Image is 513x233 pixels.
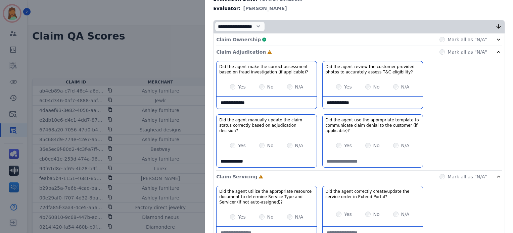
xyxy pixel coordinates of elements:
[216,49,266,55] p: Claim Adjudication
[267,214,274,220] label: No
[344,83,352,90] label: Yes
[267,142,274,149] label: No
[216,36,261,43] p: Claim Ownership
[373,211,380,218] label: No
[448,49,487,55] label: Mark all as "N/A"
[325,189,420,199] h3: Did the agent correctly create/update the service order in Extend Portal?
[325,64,420,75] h3: Did the agent review the customer-provided photos to accurately assess T&C eligibility?
[238,142,246,149] label: Yes
[401,142,410,149] label: N/A
[373,83,380,90] label: No
[219,64,314,75] h3: Did the agent make the correct assessment based on fraud investigation (if applicable)?
[295,83,304,90] label: N/A
[448,173,487,180] label: Mark all as "N/A"
[216,173,257,180] p: Claim Servicing
[238,83,246,90] label: Yes
[243,5,287,12] span: [PERSON_NAME]
[219,189,314,205] h3: Did the agent utilize the appropriate resource document to determine Service Type and Servicer (i...
[401,211,410,218] label: N/A
[238,214,246,220] label: Yes
[325,117,420,133] h3: Did the agent use the appropriate template to communicate claim denial to the customer (if applic...
[344,142,352,149] label: Yes
[344,211,352,218] label: Yes
[373,142,380,149] label: No
[448,36,487,43] label: Mark all as "N/A"
[295,142,304,149] label: N/A
[295,214,304,220] label: N/A
[219,117,314,133] h3: Did the agent manually update the claim status correctly based on adjudication decision?
[213,5,505,12] div: Evaluator:
[401,83,410,90] label: N/A
[267,83,274,90] label: No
